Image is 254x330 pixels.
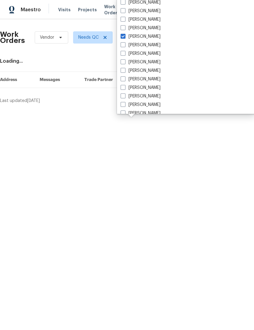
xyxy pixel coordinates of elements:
[35,72,79,88] th: Messages
[58,7,71,13] span: Visits
[104,4,120,16] span: Work Orders
[27,99,40,103] span: [DATE]
[121,85,161,91] label: [PERSON_NAME]
[121,93,161,99] label: [PERSON_NAME]
[40,34,54,40] span: Vendor
[78,7,97,13] span: Projects
[121,25,161,31] label: [PERSON_NAME]
[79,72,136,88] th: Trade Partner
[121,76,161,82] label: [PERSON_NAME]
[121,59,161,65] label: [PERSON_NAME]
[121,16,161,23] label: [PERSON_NAME]
[121,42,161,48] label: [PERSON_NAME]
[78,34,99,40] span: Needs QC
[121,33,161,40] label: [PERSON_NAME]
[121,110,161,116] label: [PERSON_NAME]
[121,8,161,14] label: [PERSON_NAME]
[21,7,41,13] span: Maestro
[121,51,161,57] label: [PERSON_NAME]
[121,102,161,108] label: [PERSON_NAME]
[121,68,161,74] label: [PERSON_NAME]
